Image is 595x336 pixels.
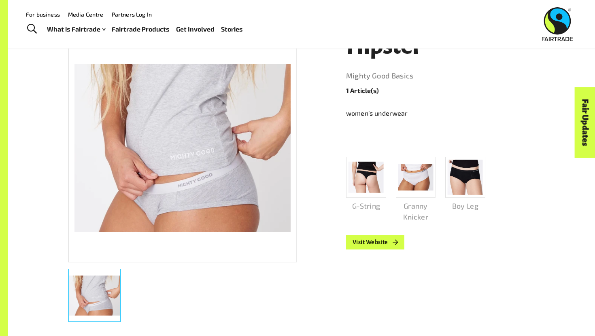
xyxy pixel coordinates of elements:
p: Boy Leg [445,201,485,211]
a: Granny Knicker [396,157,436,222]
p: women’s underwear [346,108,535,118]
p: 1 Article(s) [346,86,535,95]
p: G-String [346,201,386,211]
a: Get Involved [176,23,215,35]
a: Toggle Search [22,19,42,39]
a: Boy Leg [445,157,485,211]
a: Mighty Good Basics [346,70,535,82]
a: Fairtrade Products [112,23,170,35]
a: Media Centre [68,11,104,18]
a: Partners Log In [112,11,152,18]
a: Stories [221,23,243,35]
a: What is Fairtrade [47,23,105,35]
a: Visit Website [346,235,404,249]
a: G-String [346,157,386,211]
p: Granny Knicker [396,201,436,222]
img: Fairtrade Australia New Zealand logo [542,7,573,41]
a: For business [26,11,60,18]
